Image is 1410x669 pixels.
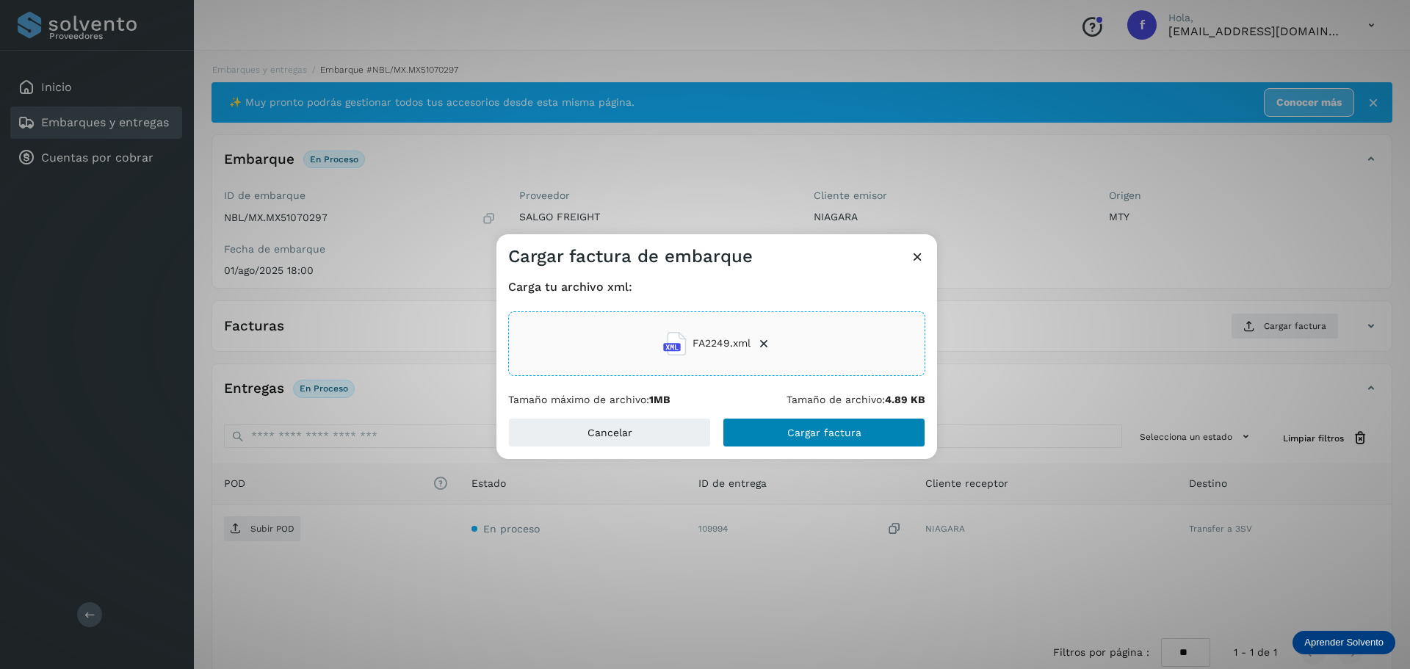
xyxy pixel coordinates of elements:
button: Cargar factura [723,418,925,447]
b: 4.89 KB [885,394,925,405]
p: Aprender Solvento [1304,637,1384,648]
b: 1MB [649,394,670,405]
button: Cancelar [508,418,711,447]
p: Tamaño máximo de archivo: [508,394,670,406]
span: Cancelar [587,427,632,438]
span: FA2249.xml [693,336,751,351]
h3: Cargar factura de embarque [508,246,753,267]
div: Aprender Solvento [1292,631,1395,654]
span: Cargar factura [787,427,861,438]
p: Tamaño de archivo: [787,394,925,406]
h4: Carga tu archivo xml: [508,280,925,294]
